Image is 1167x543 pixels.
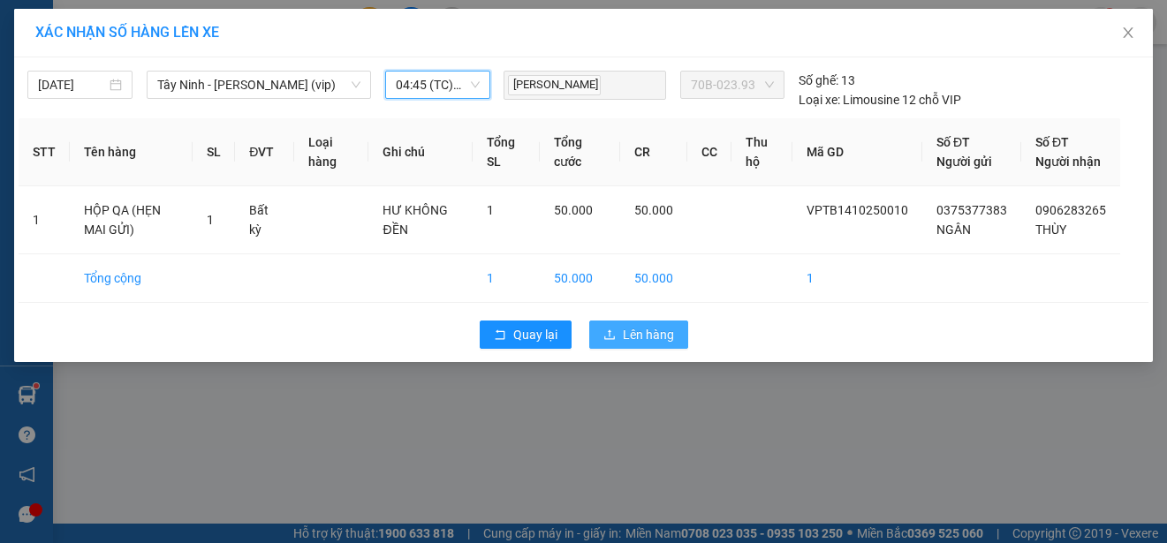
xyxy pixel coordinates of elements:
[799,71,855,90] div: 13
[473,254,540,303] td: 1
[35,24,219,41] span: XÁC NHẬN SỐ HÀNG LÊN XE
[634,203,673,217] span: 50.000
[620,118,687,186] th: CR
[731,118,792,186] th: Thu hộ
[48,95,216,109] span: -----------------------------------------
[1103,9,1153,58] button: Close
[799,90,961,109] div: Limousine 12 chỗ VIP
[799,90,840,109] span: Loại xe:
[1035,135,1069,149] span: Số ĐT
[1035,222,1066,237] span: THÙY
[88,112,186,125] span: VPTB1510250002
[540,118,619,186] th: Tổng cước
[620,254,687,303] td: 50.000
[140,10,242,25] strong: ĐỒNG PHƯỚC
[603,328,616,343] span: upload
[140,28,238,50] span: Bến xe [GEOGRAPHIC_DATA]
[193,118,235,186] th: SL
[807,203,908,217] span: VPTB1410250010
[480,321,572,349] button: rollbackQuay lại
[19,118,70,186] th: STT
[140,53,243,75] span: 01 Võ Văn Truyện, KP.1, Phường 2
[508,75,601,95] span: [PERSON_NAME]
[39,128,108,139] span: 02:37:21 [DATE]
[294,118,368,186] th: Loại hàng
[368,118,472,186] th: Ghi chú
[473,118,540,186] th: Tổng SL
[1121,26,1135,40] span: close
[589,321,688,349] button: uploadLên hàng
[792,254,922,303] td: 1
[70,254,193,303] td: Tổng cộng
[799,71,838,90] span: Số ghế:
[936,203,1007,217] span: 0375377383
[351,79,361,90] span: down
[792,118,922,186] th: Mã GD
[554,203,593,217] span: 50.000
[487,203,494,217] span: 1
[235,186,294,254] td: Bất kỳ
[5,114,185,124] span: [PERSON_NAME]:
[1035,203,1106,217] span: 0906283265
[494,328,506,343] span: rollback
[19,186,70,254] td: 1
[513,325,557,344] span: Quay lại
[540,254,619,303] td: 50.000
[687,118,731,186] th: CC
[936,135,970,149] span: Số ĐT
[6,11,85,88] img: logo
[383,203,448,237] span: HƯ KHÔNG ĐỀN
[38,75,106,94] input: 15/10/2025
[691,72,774,98] span: 70B-023.93
[936,222,971,237] span: NGÂN
[140,79,216,89] span: Hotline: 19001152
[70,186,193,254] td: HỘP QA (HẸN MAI GỬI)
[396,72,480,98] span: 04:45 (TC) - 70B-023.93
[207,213,214,227] span: 1
[235,118,294,186] th: ĐVT
[936,155,992,169] span: Người gửi
[157,72,360,98] span: Tây Ninh - Hồ Chí Minh (vip)
[1035,155,1101,169] span: Người nhận
[5,128,108,139] span: In ngày:
[70,118,193,186] th: Tên hàng
[623,325,674,344] span: Lên hàng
